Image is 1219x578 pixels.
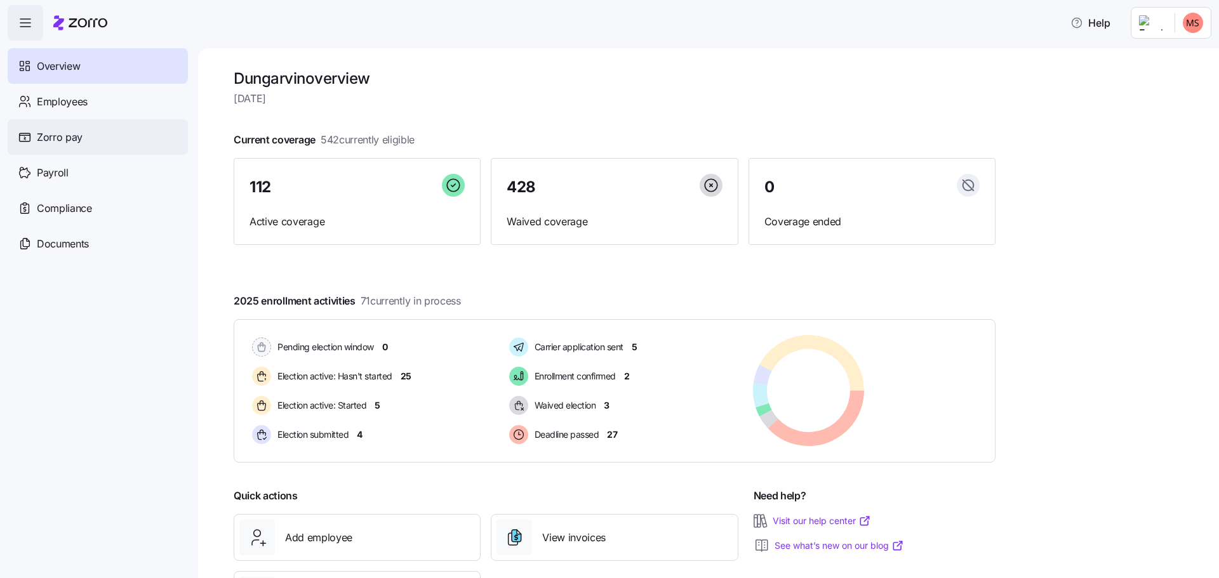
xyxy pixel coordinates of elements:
span: 25 [401,370,411,383]
span: 27 [607,428,617,441]
span: 542 currently eligible [321,132,415,148]
span: Election active: Hasn't started [274,370,392,383]
span: 2025 enrollment activities [234,293,461,309]
a: Overview [8,48,188,84]
h1: Dungarvin overview [234,69,996,88]
span: Quick actions [234,488,298,504]
span: Need help? [754,488,806,504]
a: Payroll [8,155,188,190]
span: Coverage ended [764,214,980,230]
a: Employees [8,84,188,119]
span: [DATE] [234,91,996,107]
span: 5 [375,399,380,412]
span: Documents [37,236,89,252]
a: See what’s new on our blog [775,539,904,552]
span: Current coverage [234,132,415,148]
span: Enrollment confirmed [531,370,616,383]
span: 4 [357,428,363,441]
span: Active coverage [250,214,465,230]
span: Compliance [37,200,92,216]
a: Visit our help center [773,515,871,527]
span: Pending election window [274,341,374,353]
a: Compliance [8,190,188,226]
span: 5 [632,341,637,353]
span: 2 [624,370,630,383]
span: 428 [507,180,536,195]
span: Carrier application sent [531,341,623,353]
span: 3 [604,399,609,412]
span: Add employee [285,530,352,546]
span: Zorro pay [37,129,83,145]
span: 71 currently in process [361,293,461,309]
span: Deadline passed [531,428,599,441]
span: 0 [764,180,775,195]
span: Waived election [531,399,596,412]
span: Payroll [37,165,69,181]
span: Employees [37,94,88,110]
span: Overview [37,58,80,74]
span: Help [1070,15,1110,30]
span: Election submitted [274,428,349,441]
span: 112 [250,180,271,195]
span: 0 [382,341,388,353]
span: Waived coverage [507,214,722,230]
span: Election active: Started [274,399,366,412]
img: 2036fec1cf29fd21ec70dd10b3e8dc14 [1183,13,1203,33]
img: Employer logo [1139,15,1164,30]
span: View invoices [542,530,606,546]
button: Help [1060,10,1121,36]
a: Documents [8,226,188,261]
a: Zorro pay [8,119,188,155]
